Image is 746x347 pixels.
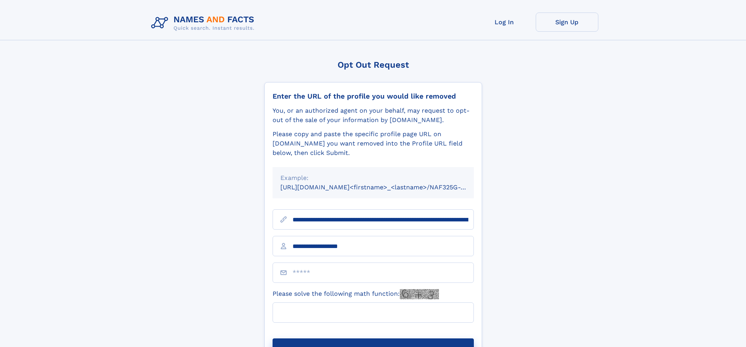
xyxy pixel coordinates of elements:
[148,13,261,34] img: Logo Names and Facts
[264,60,482,70] div: Opt Out Request
[536,13,598,32] a: Sign Up
[280,183,489,191] small: [URL][DOMAIN_NAME]<firstname>_<lastname>/NAF325G-xxxxxxxx
[273,92,474,101] div: Enter the URL of the profile you would like removed
[273,289,439,299] label: Please solve the following math function:
[273,129,474,158] div: Please copy and paste the specific profile page URL on [DOMAIN_NAME] you want removed into the Pr...
[473,13,536,32] a: Log In
[280,173,466,183] div: Example:
[273,106,474,125] div: You, or an authorized agent on your behalf, may request to opt-out of the sale of your informatio...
